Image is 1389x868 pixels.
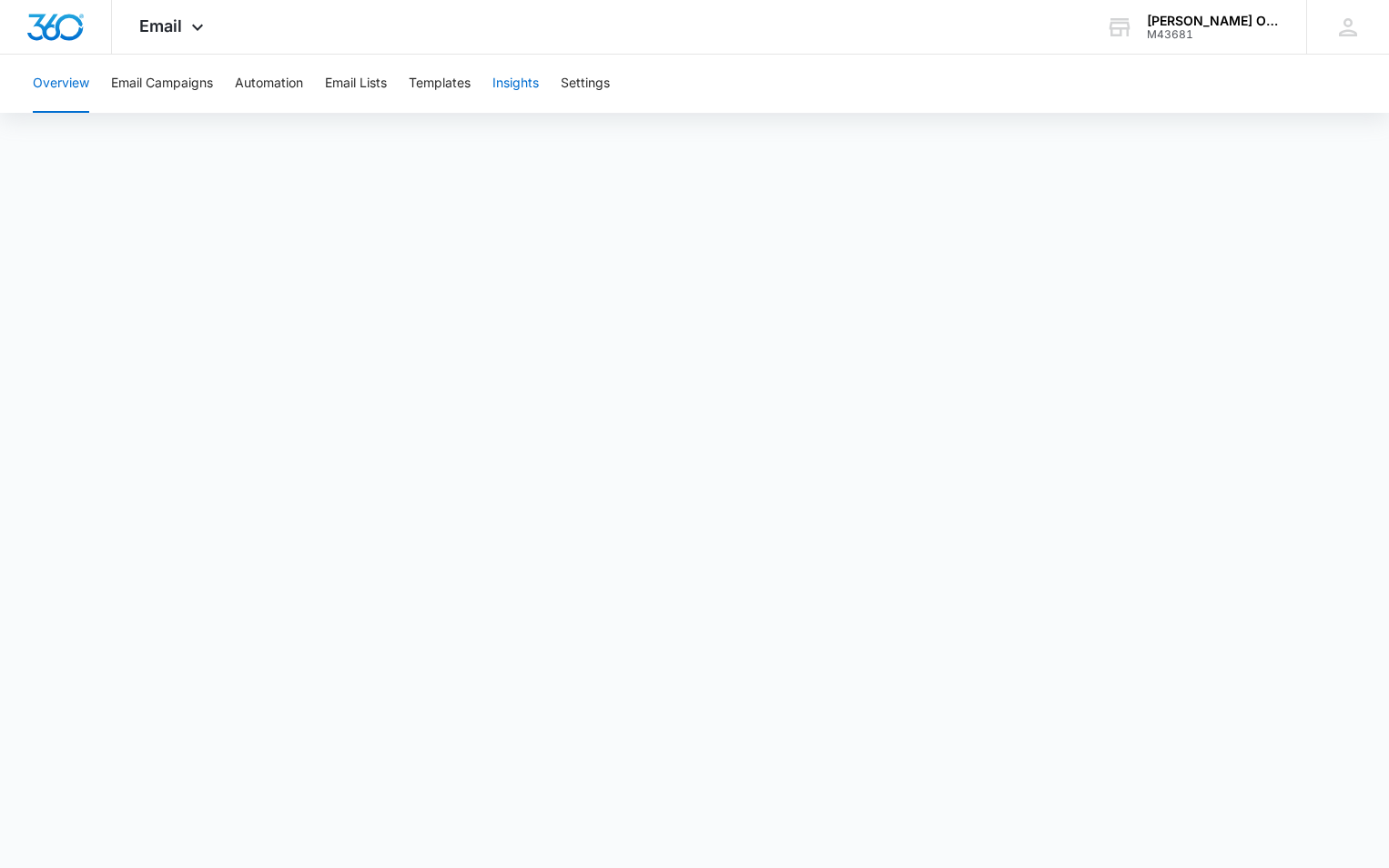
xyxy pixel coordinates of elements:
button: Overview [33,55,89,113]
button: Automation [235,55,303,113]
div: account name [1147,14,1280,28]
button: Email Campaigns [111,55,213,113]
span: Email [139,16,182,35]
button: Email Lists [325,55,387,113]
div: account id [1147,28,1280,41]
button: Templates [409,55,471,113]
button: Insights [492,55,539,113]
button: Settings [561,55,610,113]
